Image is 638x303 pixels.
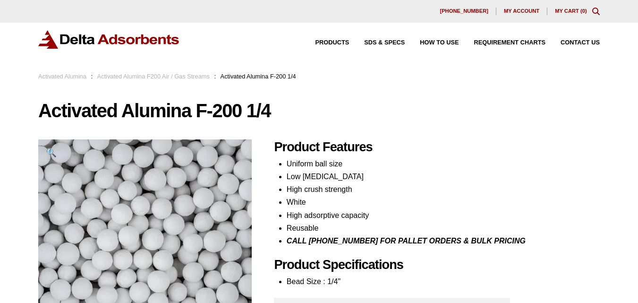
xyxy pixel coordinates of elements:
[287,196,600,208] li: White
[315,40,349,46] span: Products
[214,73,216,80] span: :
[46,147,57,157] span: 🔍
[474,40,545,46] span: Requirement Charts
[287,170,600,183] li: Low [MEDICAL_DATA]
[38,139,64,165] a: View full-screen image gallery
[420,40,459,46] span: How to Use
[38,73,86,80] a: Activated Alumina
[97,73,210,80] a: Activated Alumina F200 Air / Gas Streams
[504,9,539,14] span: My account
[287,209,600,222] li: High adsorptive capacity
[432,8,496,15] a: [PHONE_NUMBER]
[300,40,349,46] a: Products
[496,8,547,15] a: My account
[405,40,459,46] a: How to Use
[274,139,600,155] h2: Product Features
[287,183,600,196] li: High crush strength
[287,275,600,288] li: Bead Size : 1/4"
[221,73,296,80] span: Activated Alumina F-200 1/4
[364,40,405,46] span: SDS & SPECS
[287,157,600,170] li: Uniform ball size
[38,30,180,49] img: Delta Adsorbents
[287,222,600,234] li: Reusable
[561,40,600,46] span: Contact Us
[582,8,585,14] span: 0
[349,40,405,46] a: SDS & SPECS
[555,8,587,14] a: My Cart (0)
[592,8,600,15] div: Toggle Modal Content
[38,101,600,121] h1: Activated Alumina F-200 1/4
[287,237,526,245] i: CALL [PHONE_NUMBER] FOR PALLET ORDERS & BULK PRICING
[38,242,252,250] a: Activated Alumina F-200 1/4
[459,40,545,46] a: Requirement Charts
[545,40,600,46] a: Contact Us
[274,257,600,273] h2: Product Specifications
[91,73,93,80] span: :
[440,9,488,14] span: [PHONE_NUMBER]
